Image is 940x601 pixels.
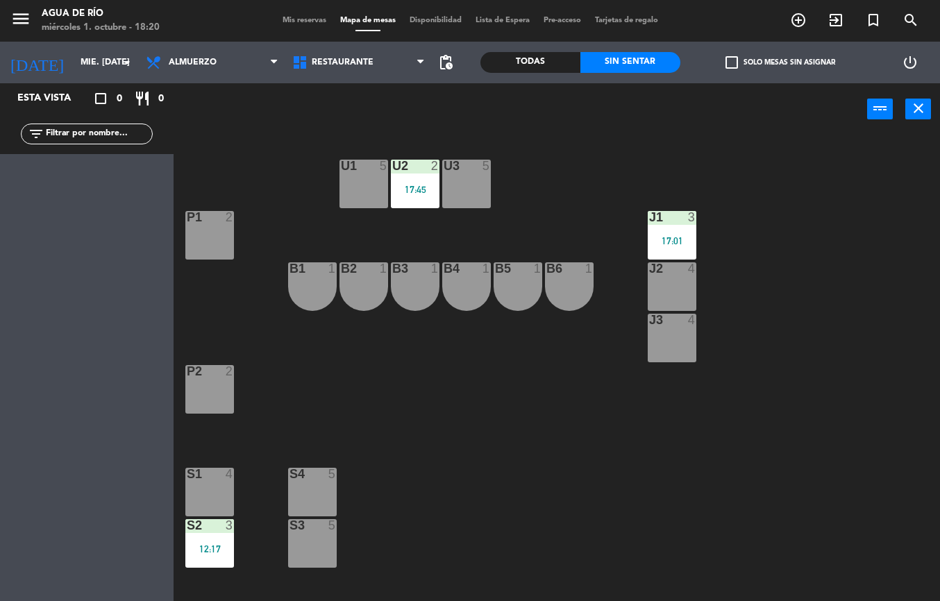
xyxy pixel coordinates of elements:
i: turned_in_not [865,12,882,28]
i: power_input [872,100,889,117]
span: Pre-acceso [537,17,588,24]
i: power_settings_new [902,54,918,71]
span: Lista de Espera [469,17,537,24]
div: J1 [649,211,650,223]
div: U3 [444,160,444,172]
div: Agua de río [42,7,160,21]
div: B6 [546,262,547,275]
div: B3 [392,262,393,275]
div: 5 [328,468,337,480]
button: close [905,99,931,119]
div: 2 [226,211,234,223]
button: menu [10,8,31,34]
i: filter_list [28,126,44,142]
div: B5 [495,262,496,275]
i: add_circle_outline [790,12,807,28]
div: 5 [328,519,337,532]
span: Restaurante [312,58,374,67]
div: 3 [226,519,234,532]
div: S3 [289,519,290,532]
div: 1 [534,262,542,275]
div: 4 [226,468,234,480]
div: Sin sentar [580,52,680,73]
span: Mis reservas [276,17,333,24]
div: miércoles 1. octubre - 18:20 [42,21,160,35]
div: 4 [688,262,696,275]
div: 4 [688,314,696,326]
span: pending_actions [437,54,454,71]
div: 1 [585,262,594,275]
div: 5 [380,160,388,172]
div: Esta vista [7,90,100,107]
div: 17:45 [391,185,439,194]
div: 1 [482,262,491,275]
div: J3 [649,314,650,326]
div: 3 [688,211,696,223]
div: 5 [482,160,491,172]
div: 1 [431,262,439,275]
div: 2 [431,160,439,172]
i: restaurant [134,90,151,107]
div: U2 [392,160,393,172]
i: arrow_drop_down [119,54,135,71]
span: Mapa de mesas [333,17,403,24]
div: Todas [480,52,580,73]
i: crop_square [92,90,109,107]
span: check_box_outline_blank [725,56,738,69]
div: 12:17 [185,544,234,554]
span: Almuerzo [169,58,217,67]
div: 17:01 [648,236,696,246]
label: Solo mesas sin asignar [725,56,835,69]
i: exit_to_app [828,12,844,28]
span: 0 [117,91,122,107]
input: Filtrar por nombre... [44,126,152,142]
div: 1 [328,262,337,275]
div: 2 [226,365,234,378]
i: search [903,12,919,28]
div: J2 [649,262,650,275]
i: close [910,100,927,117]
button: power_input [867,99,893,119]
span: Tarjetas de regalo [588,17,665,24]
span: 0 [158,91,164,107]
span: Disponibilidad [403,17,469,24]
div: 1 [380,262,388,275]
div: B1 [289,262,290,275]
div: B4 [444,262,444,275]
i: menu [10,8,31,29]
div: S4 [289,468,290,480]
